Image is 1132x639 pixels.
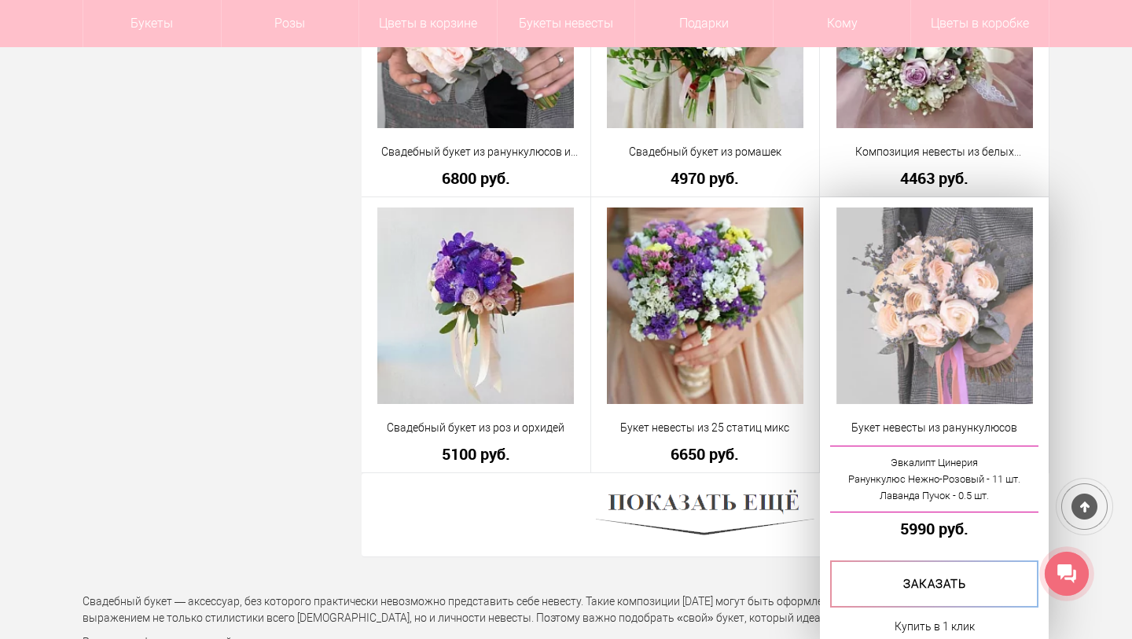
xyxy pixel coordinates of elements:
a: Свадебный букет из ромашек [601,144,810,160]
img: Свадебный букет из роз и орхидей [377,207,574,404]
a: 5990 руб. [830,520,1038,537]
a: Купить в 1 клик [895,617,975,636]
a: Букет невесты из 25 статиц микс [601,420,810,436]
p: Свадебный букет — аксессуар, без которого практически невозможно представить себе невесту. Такие ... [83,593,1049,626]
a: 6650 руб. [601,446,810,462]
a: Свадебный букет из роз и орхидей [372,420,580,436]
a: Композиция невесты из белых тюльпанов и сиреневых роз [830,144,1038,160]
a: Свадебный букет из ранункулюсов и эвкалипта [372,144,580,160]
a: Букет невесты из ранункулюсов [830,420,1038,436]
a: Показать ещё [596,508,814,520]
img: Букет невесты из 25 статиц микс [607,207,803,404]
a: 4463 руб. [830,170,1038,186]
img: Букет невесты из ранункулюсов [836,207,1033,404]
img: Показать ещё [596,485,814,545]
a: 4970 руб. [601,170,810,186]
a: 5100 руб. [372,446,580,462]
a: Эвкалипт ЦинерияРанункулюс Нежно-Розовый - 11 шт.Лаванда Пучок - 0.5 шт. [830,446,1038,512]
a: 6800 руб. [372,170,580,186]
